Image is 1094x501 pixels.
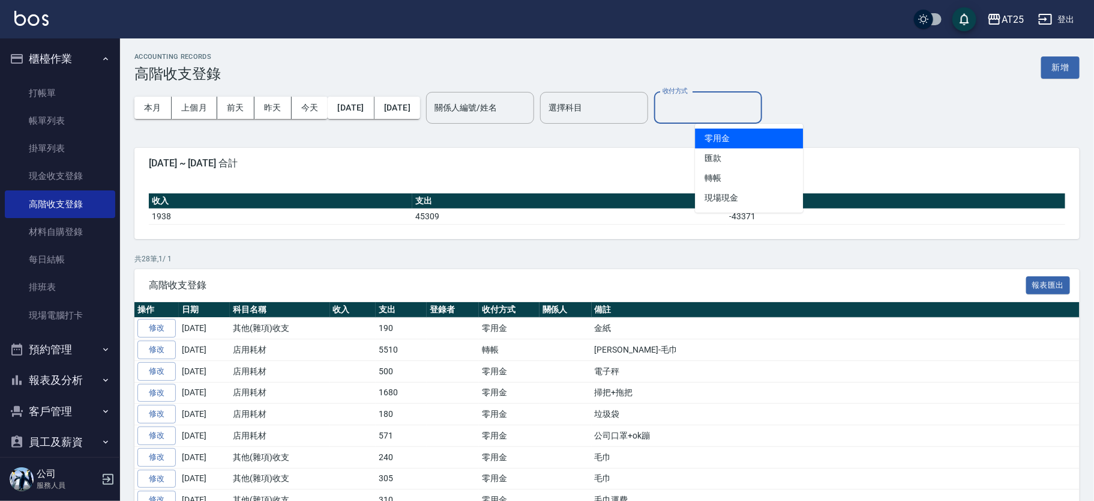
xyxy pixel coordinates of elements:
[412,193,726,209] th: 支出
[592,318,1080,339] td: 金紙
[179,302,230,318] th: 日期
[376,446,427,468] td: 240
[5,79,115,107] a: 打帳單
[230,360,330,382] td: 店用耗材
[592,446,1080,468] td: 毛巾
[230,302,330,318] th: 科目名稱
[376,468,427,490] td: 305
[137,405,176,424] a: 修改
[5,107,115,135] a: 帳單列表
[376,425,427,447] td: 571
[5,246,115,273] a: 每日結帳
[1041,61,1080,73] a: 新增
[134,65,221,82] h3: 高階收支登錄
[137,362,176,381] a: 修改
[479,425,539,447] td: 零用金
[376,360,427,382] td: 500
[1026,276,1071,295] button: 報表匯出
[592,425,1080,447] td: 公司口罩+ok蹦
[376,302,427,318] th: 支出
[1033,8,1080,31] button: 登出
[695,129,803,148] li: 零用金
[952,7,976,31] button: save
[179,468,230,490] td: [DATE]
[479,302,539,318] th: 收付方式
[137,384,176,402] a: 修改
[179,360,230,382] td: [DATE]
[479,339,539,361] td: 轉帳
[5,190,115,218] a: 高階收支登錄
[137,470,176,488] a: 修改
[149,157,1065,169] span: [DATE] ~ [DATE] 合計
[592,360,1080,382] td: 電子秤
[695,148,803,168] li: 匯款
[695,188,803,208] li: 現場現金
[592,468,1080,490] td: 毛巾
[179,339,230,361] td: [DATE]
[727,193,1065,209] th: 合計
[37,480,98,491] p: 服務人員
[1026,279,1071,290] a: 報表匯出
[5,218,115,246] a: 材料自購登錄
[5,43,115,74] button: 櫃檯作業
[134,302,179,318] th: 操作
[376,339,427,361] td: 5510
[727,208,1065,224] td: -43371
[14,11,49,26] img: Logo
[137,341,176,359] a: 修改
[5,396,115,427] button: 客戶管理
[1002,12,1024,27] div: AT25
[5,273,115,301] a: 排班表
[230,446,330,468] td: 其他(雜項)收支
[5,365,115,396] button: 報表及分析
[179,404,230,425] td: [DATE]
[374,97,420,119] button: [DATE]
[230,425,330,447] td: 店用耗材
[5,135,115,162] a: 掛單列表
[134,53,221,61] h2: ACCOUNTING RECORDS
[479,360,539,382] td: 零用金
[592,302,1080,318] th: 備註
[412,208,726,224] td: 45309
[230,404,330,425] td: 店用耗材
[376,318,427,339] td: 190
[479,404,539,425] td: 零用金
[427,302,479,318] th: 登錄者
[172,97,217,119] button: 上個月
[149,208,412,224] td: 1938
[592,404,1080,425] td: 垃圾袋
[479,468,539,490] td: 零用金
[179,382,230,404] td: [DATE]
[5,302,115,329] a: 現場電腦打卡
[137,319,176,338] a: 修改
[592,339,1080,361] td: [PERSON_NAME]-毛巾
[230,468,330,490] td: 其他(雜項)收支
[663,87,688,96] label: 收付方式
[230,318,330,339] td: 其他(雜項)收支
[10,467,34,491] img: Person
[376,404,427,425] td: 180
[179,318,230,339] td: [DATE]
[328,97,374,119] button: [DATE]
[1041,56,1080,79] button: 新增
[230,382,330,404] td: 店用耗材
[479,382,539,404] td: 零用金
[376,382,427,404] td: 1680
[5,162,115,190] a: 現金收支登錄
[539,302,592,318] th: 關係人
[5,334,115,365] button: 預約管理
[5,427,115,458] button: 員工及薪資
[479,446,539,468] td: 零用金
[149,193,412,209] th: 收入
[254,97,292,119] button: 昨天
[217,97,254,119] button: 前天
[592,382,1080,404] td: 掃把+拖把
[149,279,1026,291] span: 高階收支登錄
[330,302,376,318] th: 收入
[137,448,176,467] a: 修改
[134,97,172,119] button: 本月
[179,446,230,468] td: [DATE]
[179,425,230,447] td: [DATE]
[479,318,539,339] td: 零用金
[134,254,1080,264] p: 共 28 筆, 1 / 1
